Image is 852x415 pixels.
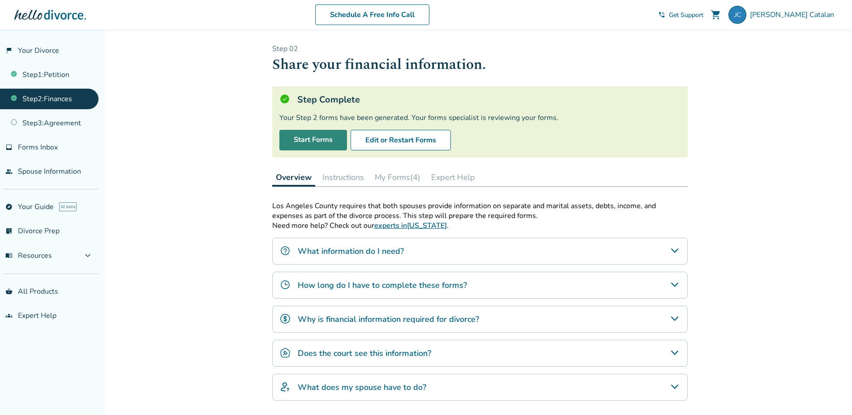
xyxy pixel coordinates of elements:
p: Los Angeles County requires that both spouses provide information on separate and marital assets,... [272,201,688,221]
h4: What does my spouse have to do? [298,381,426,393]
a: Schedule A Free Info Call [315,4,429,25]
div: What does my spouse have to do? [272,374,688,401]
span: Forms Inbox [18,142,58,152]
span: [PERSON_NAME] Catalan [750,10,838,20]
a: experts in[US_STATE] [374,221,447,231]
span: shopping_basket [5,288,13,295]
button: Instructions [319,168,368,186]
button: My Forms(4) [371,168,424,186]
p: Step 0 2 [272,44,688,54]
div: How long do I have to complete these forms? [272,272,688,299]
img: Why is financial information required for divorce? [280,313,291,324]
img: Does the court see this information? [280,347,291,358]
span: groups [5,312,13,319]
span: phone_in_talk [658,11,665,18]
img: sabreenahrochelle@gmail.com [728,6,746,24]
span: AI beta [59,202,77,211]
span: Resources [5,251,52,261]
a: Start Forms [279,130,347,150]
span: inbox [5,144,13,151]
button: Overview [272,168,315,187]
h4: Does the court see this information? [298,347,431,359]
div: Why is financial information required for divorce? [272,306,688,333]
span: menu_book [5,252,13,259]
img: What information do I need? [280,245,291,256]
span: list_alt_check [5,227,13,235]
h4: How long do I have to complete these forms? [298,279,467,291]
p: Need more help? Check out our . [272,221,688,231]
img: How long do I have to complete these forms? [280,279,291,290]
div: Your Step 2 forms have been generated. Your forms specialist is reviewing your forms. [279,113,681,123]
h4: Why is financial information required for divorce? [298,313,479,325]
h1: Share your financial information. [272,54,688,76]
button: Edit or Restart Forms [351,130,451,150]
span: Get Support [669,11,703,19]
h4: What information do I need? [298,245,404,257]
span: flag_2 [5,47,13,54]
div: What information do I need? [272,238,688,265]
iframe: Chat Widget [807,372,852,415]
div: Does the court see this information? [272,340,688,367]
h5: Step Complete [297,94,360,106]
button: Expert Help [428,168,479,186]
a: phone_in_talkGet Support [658,11,703,19]
span: shopping_cart [711,9,721,20]
img: What does my spouse have to do? [280,381,291,392]
span: expand_more [82,250,93,261]
span: people [5,168,13,175]
span: explore [5,203,13,210]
